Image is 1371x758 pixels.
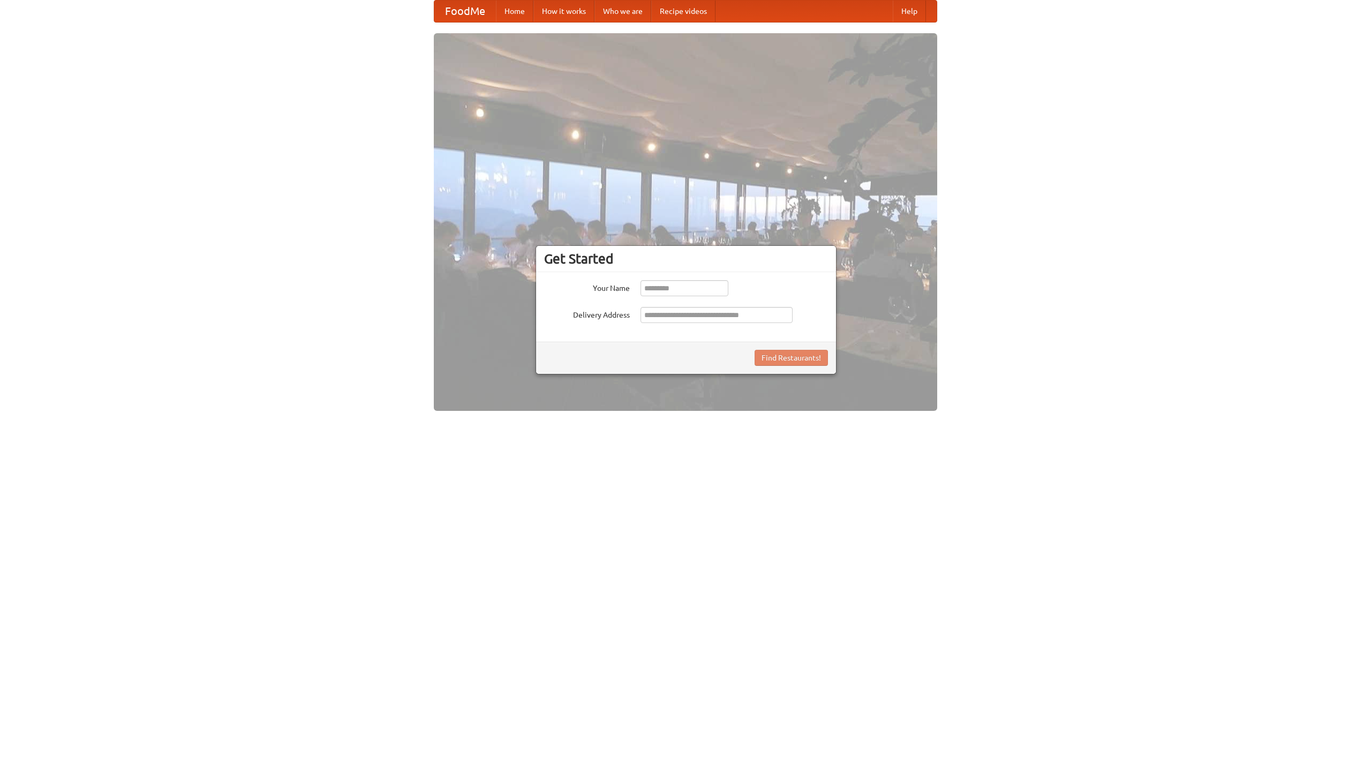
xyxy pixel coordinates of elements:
a: How it works [533,1,594,22]
a: Who we are [594,1,651,22]
a: Recipe videos [651,1,715,22]
label: Your Name [544,280,630,294]
label: Delivery Address [544,307,630,320]
a: FoodMe [434,1,496,22]
a: Home [496,1,533,22]
a: Help [893,1,926,22]
h3: Get Started [544,251,828,267]
button: Find Restaurants! [755,350,828,366]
